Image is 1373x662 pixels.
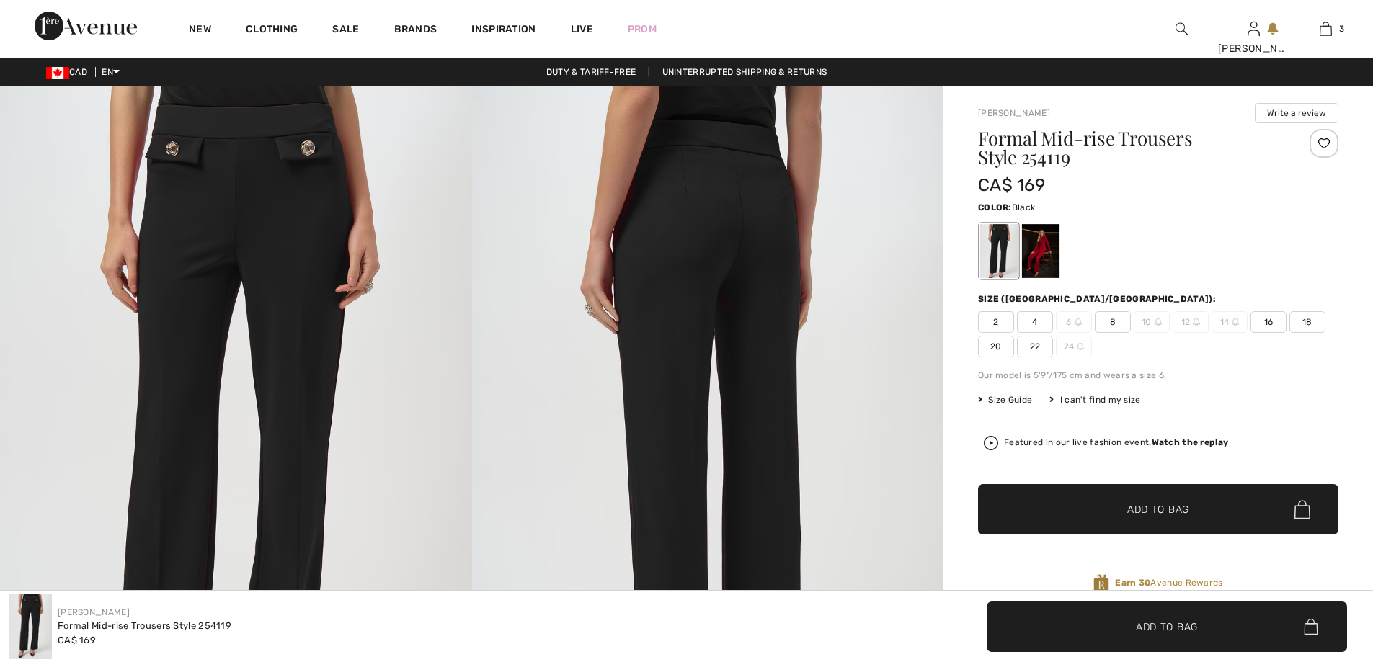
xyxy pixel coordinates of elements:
img: Watch the replay [984,436,998,450]
img: Formal Mid-Rise Trousers Style 254119 [9,594,52,659]
img: My Info [1248,20,1260,37]
span: EN [102,67,120,77]
a: Prom [628,22,657,37]
span: Color: [978,202,1012,213]
div: I can't find my size [1049,393,1140,406]
a: [PERSON_NAME] [58,607,130,617]
span: 3 [1339,22,1344,35]
div: Our model is 5'9"/175 cm and wears a size 6. [978,369,1338,382]
span: 10 [1134,311,1170,333]
img: Bag.svg [1294,500,1310,519]
div: [PERSON_NAME] [1218,41,1289,56]
span: CA$ 169 [978,175,1045,195]
a: Clothing [246,23,298,38]
a: 3 [1290,20,1361,37]
span: 6 [1056,311,1092,333]
span: 12 [1173,311,1209,333]
span: Add to Bag [1127,502,1189,517]
img: ring-m.svg [1075,318,1082,326]
img: 1ère Avenue [35,12,137,40]
img: Avenue Rewards [1093,573,1109,593]
span: Size Guide [978,393,1032,406]
a: Live [571,22,593,37]
button: Add to Bag [978,484,1338,534]
a: Brands [394,23,437,38]
a: Sale [332,23,359,38]
span: CAD [46,67,93,77]
strong: Earn 30 [1115,578,1150,588]
div: Featured in our live fashion event. [1004,438,1228,447]
button: Write a review [1255,103,1338,123]
span: 2 [978,311,1014,333]
span: Black [1012,202,1036,213]
div: Size ([GEOGRAPHIC_DATA]/[GEOGRAPHIC_DATA]): [978,292,1219,305]
span: 4 [1017,311,1053,333]
img: My Bag [1320,20,1332,37]
a: [PERSON_NAME] [978,108,1050,118]
h1: Formal Mid-rise Trousers Style 254119 [978,129,1279,166]
span: 24 [1056,336,1092,357]
img: Canadian Dollar [46,67,69,79]
div: Black [980,224,1018,278]
span: 8 [1095,311,1131,333]
img: ring-m.svg [1077,343,1084,350]
div: Formal Mid-rise Trousers Style 254119 [58,619,231,633]
span: 16 [1250,311,1287,333]
span: 22 [1017,336,1053,357]
a: New [189,23,211,38]
span: 20 [978,336,1014,357]
div: Deep cherry [1022,224,1059,278]
button: Add to Bag [987,601,1347,652]
span: Inspiration [471,23,536,38]
strong: Watch the replay [1152,437,1229,447]
span: 14 [1212,311,1248,333]
span: Add to Bag [1136,619,1198,634]
img: ring-m.svg [1193,318,1200,326]
span: CA$ 169 [58,635,96,645]
span: 18 [1289,311,1325,333]
img: search the website [1176,20,1188,37]
a: Sign In [1248,22,1260,35]
img: Bag.svg [1304,619,1318,635]
img: ring-m.svg [1155,318,1162,326]
span: Avenue Rewards [1115,576,1222,589]
img: ring-m.svg [1232,318,1239,326]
